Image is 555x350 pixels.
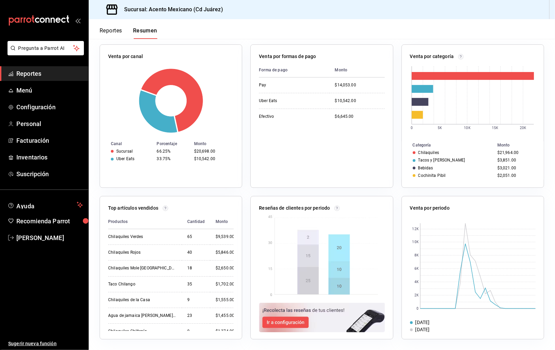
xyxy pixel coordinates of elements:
div: Chilaquiles [418,150,439,155]
th: Categoría [402,141,495,149]
p: Venta por periodo [410,205,450,212]
text: 0 [411,126,413,130]
div: Pay [259,82,324,88]
p: Venta por categoría [410,53,454,60]
div: 65 [187,234,205,240]
th: Monto [210,214,234,229]
div: Uber Eats [259,98,324,104]
div: Cochinita Pibil [418,173,446,178]
div: Tacos y [PERSON_NAME] [418,158,465,163]
text: 10K [412,240,419,244]
div: Chilaquiles Mole [GEOGRAPHIC_DATA] [108,265,176,271]
span: Configuración [16,102,83,112]
div: $3,021.00 [497,166,533,170]
div: 40 [187,250,205,255]
div: Chilaquiles de la Casa [108,297,176,303]
div: 35 [187,281,205,287]
th: Canal [100,140,154,148]
div: Agua de jamaica [PERSON_NAME] (1 L) [108,313,176,319]
div: [DATE] [415,319,430,326]
text: 15K [492,126,498,130]
th: Forma de pago [259,63,329,78]
text: 4K [414,280,419,284]
div: $14,053.00 [335,82,385,88]
text: 12K [412,227,419,231]
div: $5,846.00 [216,250,234,255]
div: $1,455.00 [216,313,234,319]
span: Menú [16,86,83,95]
button: open_drawer_menu [75,18,81,23]
button: Reportes [100,27,122,39]
span: Recomienda Parrot [16,216,83,226]
span: Suscripción [16,169,83,179]
p: Venta por formas de pago [259,53,316,60]
div: [DATE] [415,326,430,333]
div: 33.75% [157,156,188,161]
div: $3,851.00 [497,158,533,163]
span: Sugerir nueva función [8,340,83,347]
div: Uber Eats [116,156,134,161]
th: Productos [108,214,182,229]
span: Pregunta a Parrot AI [18,45,73,52]
p: Venta por canal [108,53,143,60]
text: 6K [414,267,419,271]
button: Pregunta a Parrot AI [8,41,84,55]
text: 5K [438,126,442,130]
span: Ayuda [16,201,74,209]
text: 0 [417,307,419,311]
span: Personal [16,119,83,128]
text: 8K [414,254,419,257]
p: Top artículos vendidos [108,205,158,212]
span: Facturación [16,136,83,145]
div: 9 [187,297,205,303]
div: 23 [187,313,205,319]
div: Taco Chilango [108,281,176,287]
div: $1,702.00 [216,281,234,287]
text: 20K [520,126,526,130]
div: Chilaquiles Chiltepín [108,328,176,334]
div: 9 [187,328,205,334]
div: 18 [187,265,205,271]
div: $2,051.00 [497,173,533,178]
div: Bebidas [418,166,433,170]
div: $2,650.00 [216,265,234,271]
div: $6,645.00 [335,114,385,120]
span: Inventarios [16,153,83,162]
div: $1,555.00 [216,297,234,303]
div: $20,698.00 [194,149,231,154]
div: Efectivo [259,114,324,120]
div: Chilaquiles Rojos [108,250,176,255]
text: 10K [464,126,470,130]
div: Sucursal [116,149,133,154]
th: Monto [191,140,242,148]
th: Monto [330,63,385,78]
div: $10,542.00 [194,156,231,161]
span: Reportes [16,69,83,78]
h3: Sucursal: Acento Mexicano (Cd Juárez) [119,5,223,14]
th: Monto [495,141,544,149]
th: Cantidad [182,214,210,229]
a: Pregunta a Parrot AI [5,50,84,57]
div: Chilaquiles Verdes [108,234,176,240]
th: Porcentaje [154,140,191,148]
div: navigation tabs [100,27,157,39]
div: $1,374.00 [216,328,234,334]
div: $10,542.00 [335,98,385,104]
span: [PERSON_NAME] [16,233,83,242]
button: Resumen [133,27,157,39]
div: 66.25% [157,149,188,154]
div: $21,964.00 [497,150,533,155]
div: $9,539.00 [216,234,234,240]
p: Reseñas de clientes por periodo [259,205,330,212]
text: 2K [414,294,419,297]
